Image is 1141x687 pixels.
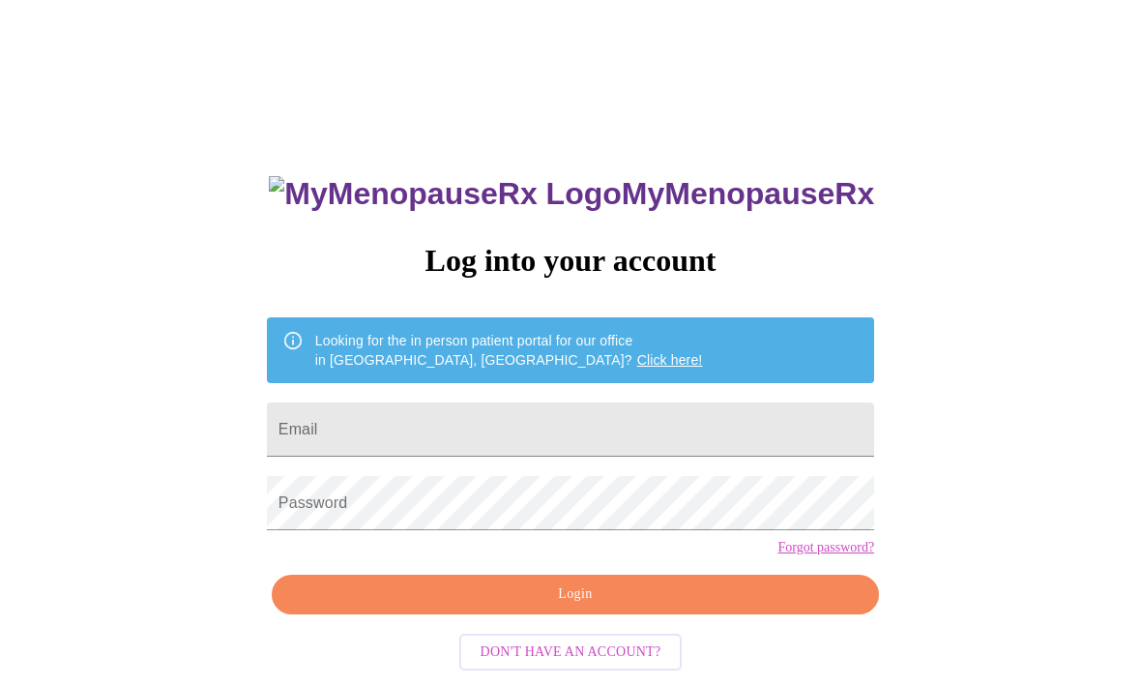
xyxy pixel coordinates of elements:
[267,243,874,279] h3: Log into your account
[272,575,879,614] button: Login
[777,540,874,555] a: Forgot password?
[269,176,874,212] h3: MyMenopauseRx
[637,352,703,368] a: Click here!
[294,582,857,607] span: Login
[481,641,661,665] span: Don't have an account?
[454,642,688,658] a: Don't have an account?
[459,634,683,672] button: Don't have an account?
[269,176,621,212] img: MyMenopauseRx Logo
[315,323,703,377] div: Looking for the in person patient portal for our office in [GEOGRAPHIC_DATA], [GEOGRAPHIC_DATA]?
